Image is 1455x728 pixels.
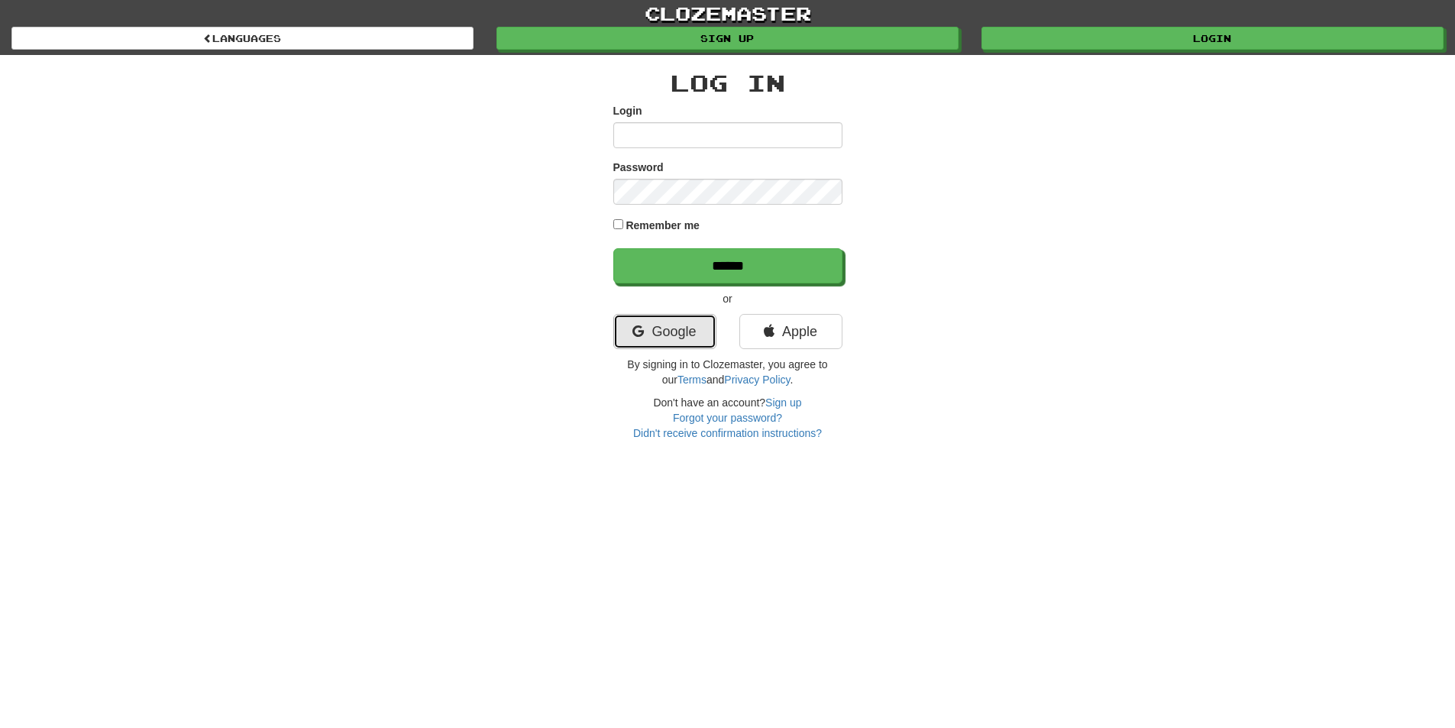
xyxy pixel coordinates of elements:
a: Didn't receive confirmation instructions? [633,427,822,439]
label: Remember me [626,218,700,233]
a: Terms [677,374,706,386]
a: Forgot your password? [673,412,782,424]
p: By signing in to Clozemaster, you agree to our and . [613,357,842,387]
label: Password [613,160,664,175]
a: Sign up [496,27,959,50]
h2: Log In [613,70,842,95]
a: Privacy Policy [724,374,790,386]
label: Login [613,103,642,118]
a: Login [981,27,1444,50]
a: Sign up [765,396,801,409]
a: Apple [739,314,842,349]
p: or [613,291,842,306]
div: Don't have an account? [613,395,842,441]
a: Google [613,314,716,349]
a: Languages [11,27,474,50]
